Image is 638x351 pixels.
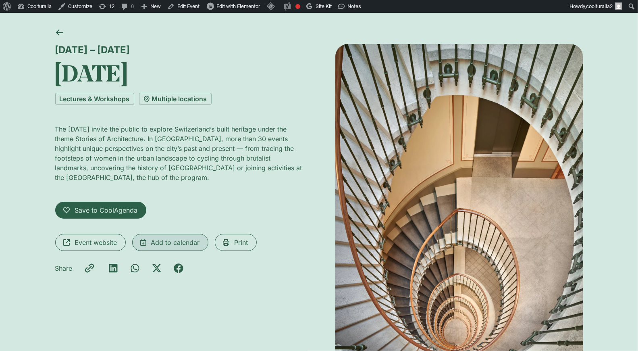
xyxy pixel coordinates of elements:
div: Share on x-twitter [152,263,162,273]
span: Save to CoolAgenda [75,205,138,215]
span: coolturalia2 [586,3,613,9]
span: Site Kit [316,3,332,9]
p: The [DATE] invite the public to explore Switzerland’s built heritage under the theme Stories of A... [55,124,303,182]
div: Share on facebook [174,263,183,273]
span: Add to calendar [151,238,200,247]
p: Share [55,263,73,273]
a: Print [215,234,257,251]
a: Save to CoolAgenda [55,202,146,219]
span: Edit with Elementor [216,3,260,9]
div: Share on whatsapp [130,263,140,273]
div: Focus keyphrase not set [295,4,300,9]
span: Event website [75,238,117,247]
a: Lectures & Workshops [55,93,134,105]
div: [DATE] – [DATE] [55,44,303,56]
a: Event website [55,234,126,251]
a: Add to calendar [132,234,208,251]
span: Print [235,238,248,247]
h1: [DATE] [55,59,303,86]
div: Share on linkedin [108,263,118,273]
